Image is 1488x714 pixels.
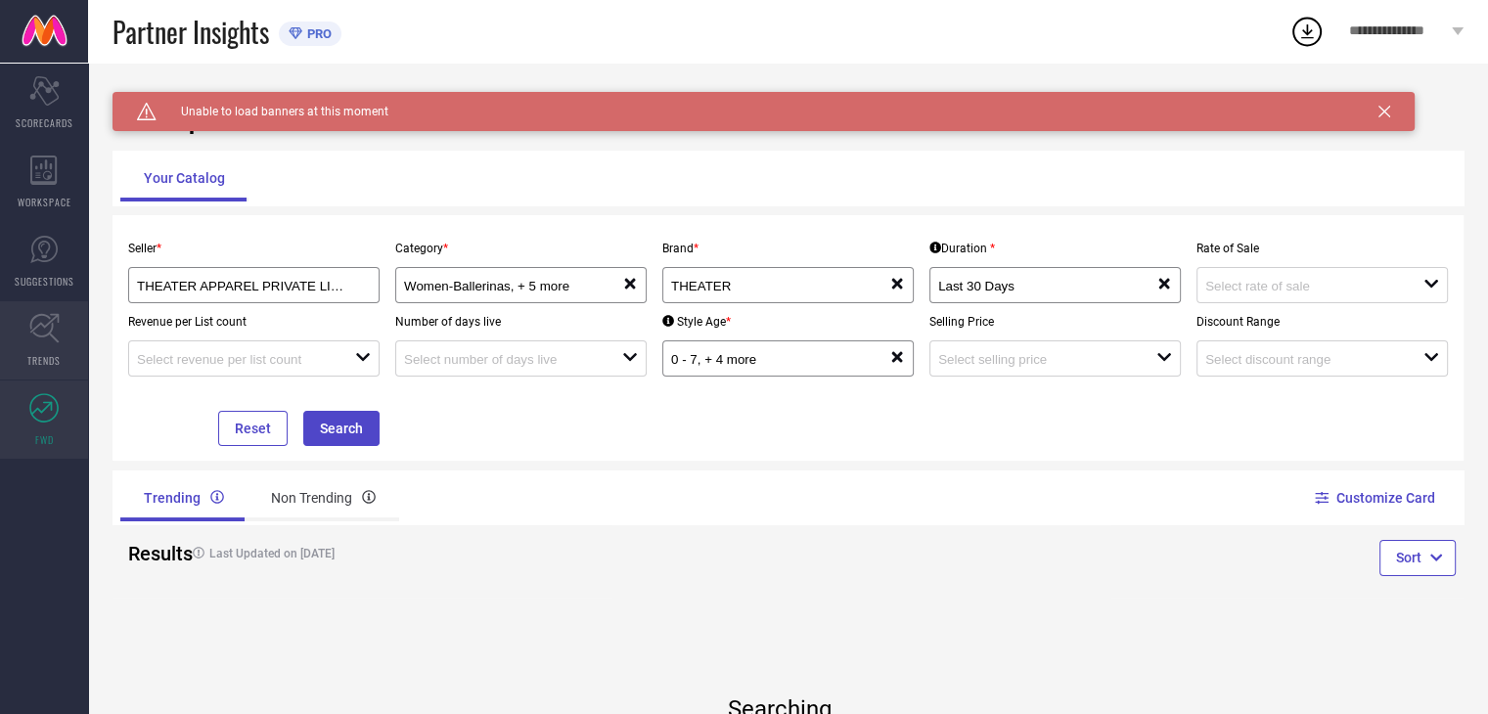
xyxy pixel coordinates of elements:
input: Select upto 10 categories [404,279,601,293]
div: Trending [120,474,248,521]
p: Number of days live [395,315,647,329]
input: Select seller [137,279,347,293]
span: SCORECARDS [16,115,73,130]
input: Select revenue per list count [137,352,334,367]
span: Partner Insights [113,12,269,52]
div: Style Age [662,315,731,329]
button: Search [303,411,380,446]
input: Select Duration [938,279,1135,293]
div: Your Catalog [120,155,248,201]
p: Brand [662,242,914,255]
button: Reset [218,411,288,446]
input: Select number of days live [404,352,601,367]
span: SUGGESTIONS [15,274,74,289]
h2: Results [128,542,167,565]
button: Customize Card [1318,470,1436,525]
div: Women-Ballerinas, Women-Boots, Women-Casual Shoes, Women-Earrings, Women-Handbags, Women-Heels [404,276,622,294]
div: Non Trending [248,474,399,521]
span: PRO [302,26,332,41]
p: Rate of Sale [1196,242,1448,255]
span: TRENDS [27,353,61,368]
div: THEATER APPAREL PRIVATE LIMITED ( 23987 ) [137,276,371,294]
p: Selling Price [929,315,1181,329]
div: 0 - 7, 7 - 14, 14 - 21, 21 - 30, 30+ [671,349,889,368]
input: Select selling price [938,352,1135,367]
p: Revenue per List count [128,315,380,329]
p: Category [395,242,647,255]
input: Select style age [671,352,868,367]
h4: Last Updated on [DATE] [183,547,717,560]
div: THEATER [671,276,889,294]
span: Unable to load banners at this moment [157,105,388,118]
div: Duration [929,242,995,255]
p: Discount Range [1196,315,1448,329]
div: Last 30 Days [938,276,1156,294]
input: Select brands [671,279,868,293]
div: Open download list [1289,14,1325,49]
input: Select discount range [1205,352,1402,367]
span: FWD [35,432,54,447]
input: Select rate of sale [1205,279,1402,293]
p: Seller [128,242,380,255]
span: WORKSPACE [18,195,71,209]
button: Sort [1379,540,1456,575]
